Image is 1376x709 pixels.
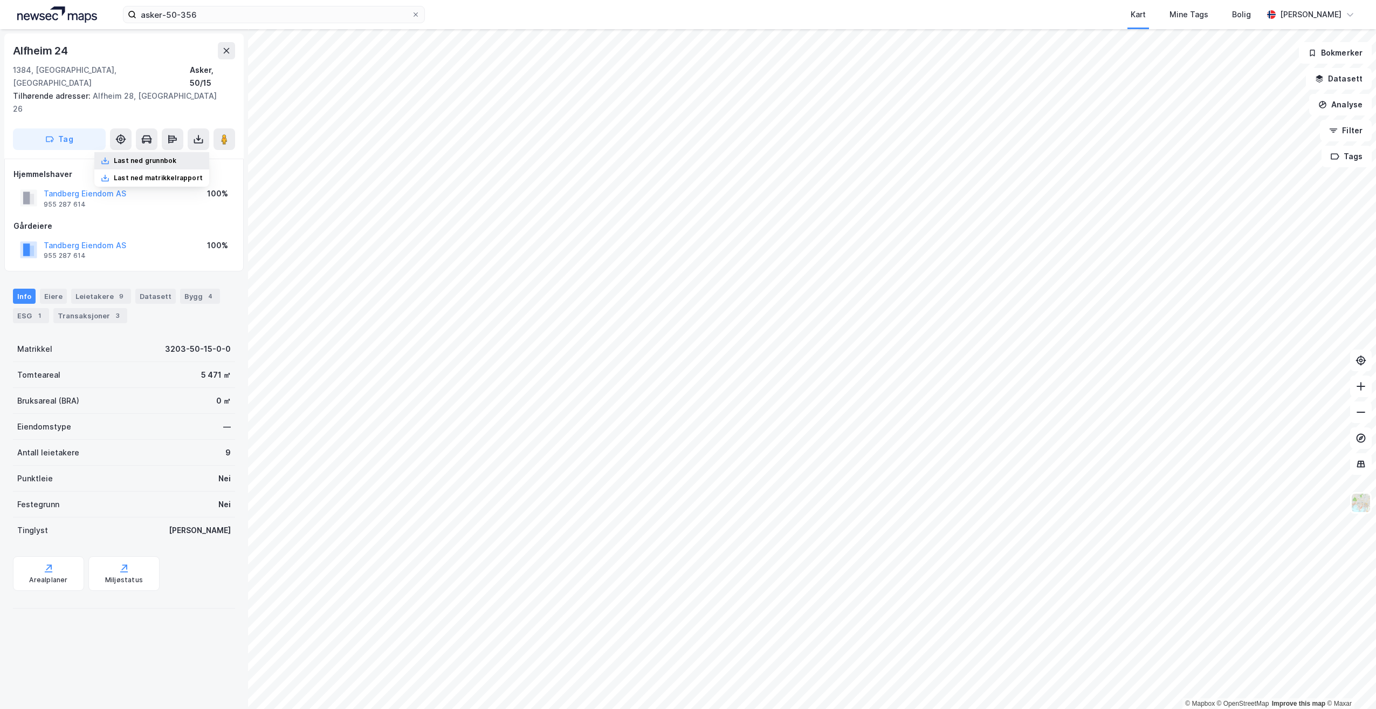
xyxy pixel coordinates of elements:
div: 955 287 614 [44,251,86,260]
div: Matrikkel [17,343,52,356]
span: Tilhørende adresser: [13,91,93,100]
div: Kart [1131,8,1146,21]
div: Miljøstatus [105,576,143,584]
div: Last ned grunnbok [114,156,176,165]
button: Datasett [1306,68,1372,90]
div: 9 [116,291,127,302]
div: 100% [207,239,228,252]
div: Festegrunn [17,498,59,511]
div: Bygg [180,289,220,304]
button: Bokmerker [1299,42,1372,64]
a: Improve this map [1272,700,1325,707]
div: Mine Tags [1169,8,1208,21]
div: Transaksjoner [53,308,127,323]
button: Tags [1322,146,1372,167]
div: Tomteareal [17,369,60,381]
div: Antall leietakere [17,446,79,459]
div: ESG [13,308,49,323]
button: Analyse [1309,94,1372,115]
div: [PERSON_NAME] [169,524,231,537]
div: 1 [34,310,45,321]
div: Datasett [135,289,176,304]
img: Z [1351,493,1371,513]
div: Punktleie [17,472,53,485]
div: Nei [218,472,231,485]
div: Eiendomstype [17,420,71,433]
div: Info [13,289,36,304]
div: 5 471 ㎡ [201,369,231,381]
div: 1384, [GEOGRAPHIC_DATA], [GEOGRAPHIC_DATA] [13,64,190,90]
div: 3 [112,310,123,321]
div: Alfheim 28, [GEOGRAPHIC_DATA] 26 [13,90,226,115]
div: 100% [207,187,228,200]
div: Asker, 50/15 [190,64,235,90]
input: Søk på adresse, matrikkel, gårdeiere, leietakere eller personer [136,6,411,23]
div: 0 ㎡ [216,394,231,407]
div: Kontrollprogram for chat [1322,657,1376,709]
div: 4 [205,291,216,302]
iframe: Chat Widget [1322,657,1376,709]
div: Last ned matrikkelrapport [114,174,203,182]
div: Hjemmelshaver [13,168,235,181]
div: Nei [218,498,231,511]
div: — [223,420,231,433]
button: Tag [13,128,106,150]
div: 955 287 614 [44,200,86,209]
div: 3203-50-15-0-0 [165,343,231,356]
div: Leietakere [71,289,131,304]
a: Mapbox [1185,700,1215,707]
div: Eiere [40,289,67,304]
div: Gårdeiere [13,220,235,233]
div: Arealplaner [29,576,67,584]
div: Tinglyst [17,524,48,537]
a: OpenStreetMap [1217,700,1269,707]
div: 9 [225,446,231,459]
div: [PERSON_NAME] [1280,8,1341,21]
div: Alfheim 24 [13,42,70,59]
button: Filter [1320,120,1372,141]
div: Bruksareal (BRA) [17,394,79,407]
div: Bolig [1232,8,1251,21]
img: logo.a4113a55bc3d86da70a041830d287a7e.svg [17,6,97,23]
